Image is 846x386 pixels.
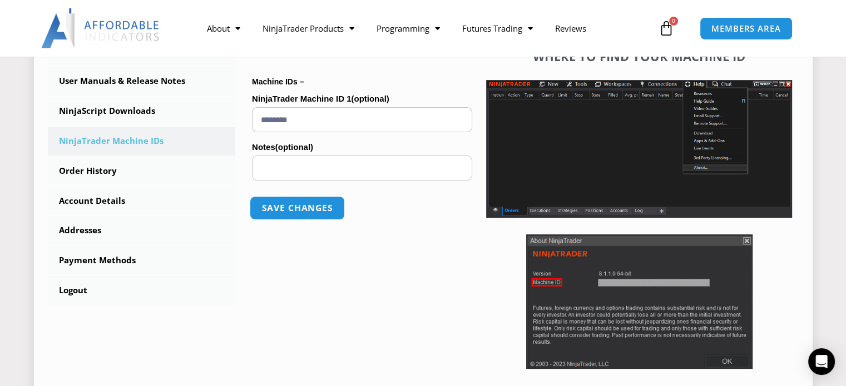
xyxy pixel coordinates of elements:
[196,16,251,41] a: About
[252,139,472,156] label: Notes
[250,196,345,220] button: Save changes
[251,16,365,41] a: NinjaTrader Products
[711,24,781,33] span: MEMBERS AREA
[252,91,472,107] label: NinjaTrader Machine ID 1
[544,16,597,41] a: Reviews
[48,216,236,245] a: Addresses
[48,127,236,156] a: NinjaTrader Machine IDs
[48,97,236,126] a: NinjaScript Downloads
[48,246,236,275] a: Payment Methods
[48,187,236,215] a: Account Details
[486,80,792,218] img: Screenshot 2025-01-17 1155544 | Affordable Indicators – NinjaTrader
[252,77,304,86] strong: Machine IDs –
[451,16,544,41] a: Futures Trading
[48,37,236,305] nav: Account pages
[196,16,656,41] nav: Menu
[808,348,835,375] div: Open Intercom Messenger
[41,8,161,48] img: LogoAI | Affordable Indicators – NinjaTrader
[351,94,389,103] span: (optional)
[252,43,472,58] h4: Machine ID Licensing
[48,276,236,305] a: Logout
[642,12,691,44] a: 0
[275,142,313,152] span: (optional)
[48,157,236,186] a: Order History
[486,49,792,63] h4: Where to find your Machine ID
[526,234,753,369] img: Screenshot 2025-01-17 114931 | Affordable Indicators – NinjaTrader
[48,67,236,96] a: User Manuals & Release Notes
[365,16,451,41] a: Programming
[669,17,678,26] span: 0
[700,17,793,40] a: MEMBERS AREA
